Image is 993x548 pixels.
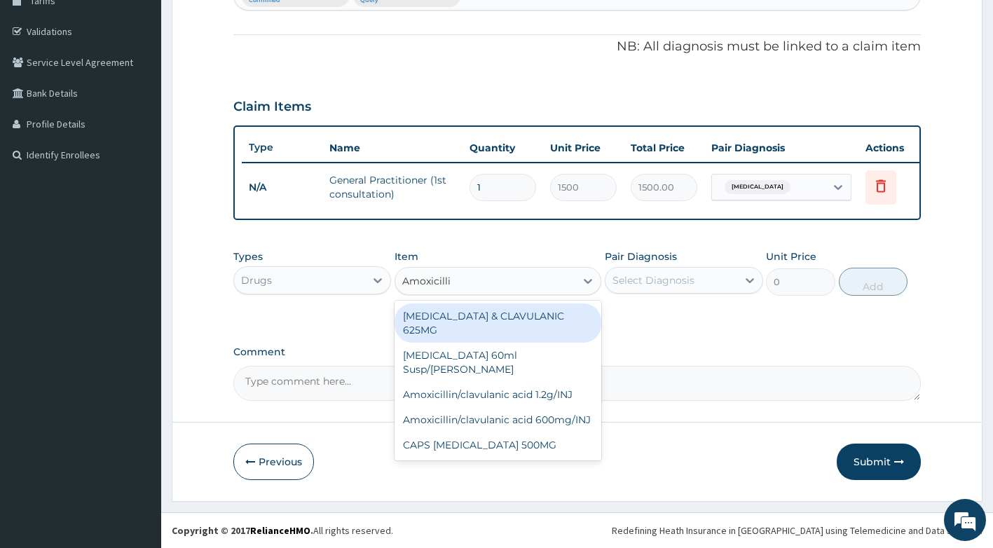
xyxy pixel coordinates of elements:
div: Select Diagnosis [612,273,694,287]
textarea: Type your message and hit 'Enter' [7,383,267,432]
label: Types [233,251,263,263]
strong: Copyright © 2017 . [172,524,313,537]
div: [MEDICAL_DATA] 60ml Susp/[PERSON_NAME] [395,343,601,382]
th: Unit Price [543,134,624,162]
button: Previous [233,444,314,480]
div: Amoxicillin/clavulanic acid 600mg/INJ [395,407,601,432]
button: Submit [837,444,921,480]
span: We're online! [81,177,193,318]
img: d_794563401_company_1708531726252_794563401 [26,70,57,105]
th: Actions [858,134,929,162]
th: Type [242,135,322,160]
p: NB: All diagnosis must be linked to a claim item [233,38,922,56]
div: CAPS [MEDICAL_DATA] 500MG [395,432,601,458]
label: Comment [233,346,922,358]
th: Quantity [463,134,543,162]
h3: Claim Items [233,100,311,115]
div: Amoxicillin/clavulanic acid 1.2g/INJ [395,382,601,407]
span: [MEDICAL_DATA] [725,180,790,194]
div: Drugs [241,273,272,287]
button: Add [839,268,908,296]
th: Total Price [624,134,704,162]
th: Pair Diagnosis [704,134,858,162]
div: Redefining Heath Insurance in [GEOGRAPHIC_DATA] using Telemedicine and Data Science! [612,523,982,537]
label: Pair Diagnosis [605,249,677,263]
div: [MEDICAL_DATA] & CLAVULANIC 625MG [395,303,601,343]
td: N/A [242,174,322,200]
footer: All rights reserved. [161,512,993,548]
th: Name [322,134,463,162]
td: General Practitioner (1st consultation) [322,166,463,208]
label: Unit Price [766,249,816,263]
a: RelianceHMO [250,524,310,537]
div: Chat with us now [73,78,235,97]
label: Item [395,249,418,263]
div: Minimize live chat window [230,7,263,41]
